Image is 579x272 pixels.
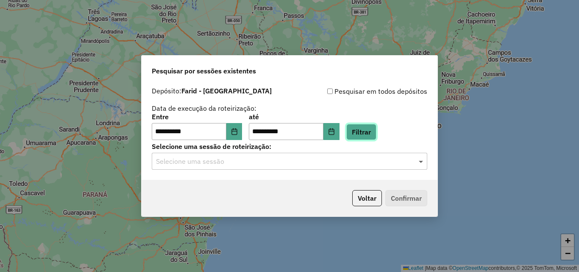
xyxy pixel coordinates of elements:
[323,123,340,140] button: Choose Date
[152,103,256,113] label: Data de execução da roteirização:
[181,87,272,95] strong: Farid - [GEOGRAPHIC_DATA]
[152,86,272,96] label: Depósito:
[152,141,427,151] label: Selecione uma sessão de roteirização:
[352,190,382,206] button: Voltar
[249,112,339,122] label: até
[289,86,427,96] div: Pesquisar em todos depósitos
[346,124,376,140] button: Filtrar
[226,123,242,140] button: Choose Date
[152,66,256,76] span: Pesquisar por sessões existentes
[152,112,242,122] label: Entre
